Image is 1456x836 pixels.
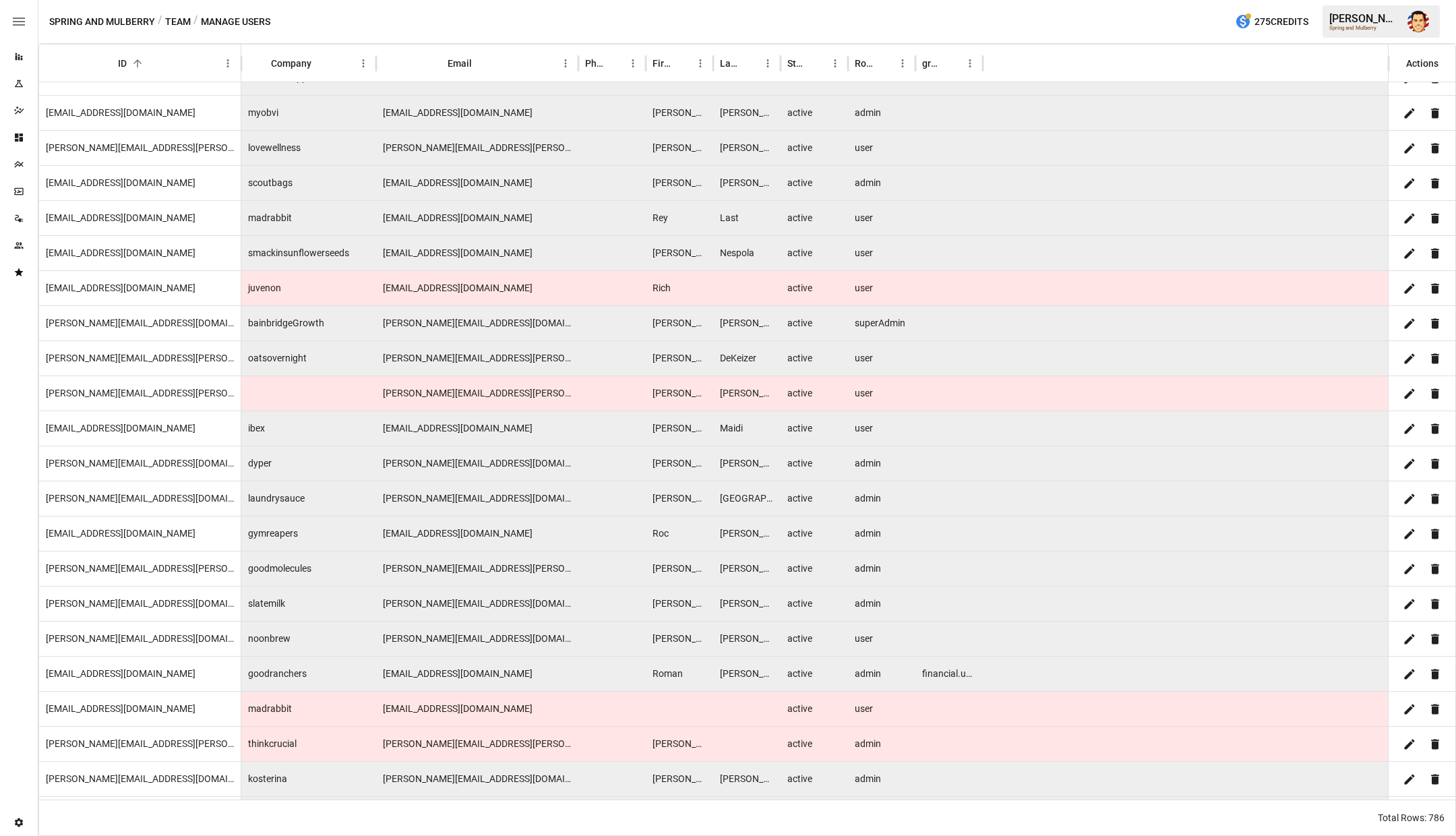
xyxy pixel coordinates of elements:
div: ronak [646,621,713,656]
div: laundrysauce [241,481,376,516]
div: roc@gymreapers.com [39,516,241,551]
button: Sort [672,54,691,73]
div: admin [848,516,915,551]
div: active [781,656,848,691]
div: madrabbit [241,200,376,235]
div: rich@juvenon.com [376,270,578,305]
div: de Keizer [713,376,781,411]
button: Edit [1399,419,1420,439]
button: Edit [1399,594,1420,614]
div: Last Name [720,58,738,69]
div: goodmolecules [241,551,376,586]
button: Delete [1425,278,1445,299]
div: juvenon [241,270,376,305]
div: user [848,691,915,726]
div: active [781,411,848,446]
div: admin [848,481,915,516]
div: / [193,13,198,30]
button: Sort [739,54,758,73]
div: myobvi [241,95,376,130]
div: lovewellness [241,130,376,165]
div: ; [38,44,1456,836]
div: madrabbit [241,691,376,726]
div: robert@laundrysauce.com [376,481,578,516]
button: Delete [1425,173,1445,193]
div: Robert [646,481,713,516]
button: Edit [1399,138,1420,158]
button: Delete [1425,349,1445,369]
div: Romero [713,656,781,691]
div: Lunny [713,446,781,481]
div: active [781,796,848,831]
button: Edit [1399,173,1420,193]
div: Melwani [713,95,781,130]
div: Rick [646,376,713,411]
div: richard@bainbridgegrowth.com [376,305,578,340]
button: Sort [128,54,147,73]
div: Johnson [713,165,781,200]
div: admin [848,446,915,481]
button: Sort [313,54,332,73]
div: richard@bainbridgegrowth.com [39,305,241,340]
div: user [848,270,915,305]
button: Edit [1399,454,1420,474]
div: financial.users [915,656,983,691]
div: rick.dekeizer@oatsovernight131.onmicrosoft.com [39,376,241,411]
div: russell@paleblue.nyc [39,761,241,796]
button: groups column menu [961,54,979,73]
button: Sort [807,54,826,73]
div: active [781,165,848,200]
div: active [781,376,848,411]
div: admin [848,761,915,796]
div: ronak@noonbrew.co [376,621,578,656]
div: Rivera [713,551,781,586]
div: admin [848,656,915,691]
div: Ravi [646,95,713,130]
div: active [781,726,848,761]
div: rromero@goodranchers.com [376,656,578,691]
div: Lloyd [713,130,781,165]
div: active [781,586,848,621]
div: user [848,130,915,165]
div: rebeccaj@scoutbags.com [39,165,241,200]
div: Robert [646,446,713,481]
div: active [781,481,848,516]
div: ronak@noonbrew.co [39,621,241,656]
div: rrouse12@gmail.com [376,691,578,726]
button: Delete [1425,769,1445,789]
div: First Name [653,58,671,69]
button: Edit [1399,559,1420,579]
button: Edit [1399,664,1420,684]
button: Delete [1425,419,1445,439]
div: oatsovernight [241,340,376,376]
div: user [848,235,915,270]
div: ravi@myobvi.com [39,95,241,130]
button: Delete [1425,594,1445,614]
div: ron@slatemilk.com [39,586,241,621]
div: kosterina [241,761,376,796]
div: Rebecca [646,411,713,446]
button: Edit [1399,734,1420,754]
div: roc@gymreapers.com [376,516,578,551]
div: Richard [646,235,713,270]
div: ron.rivera@beautylish.com [376,551,578,586]
div: / [158,13,162,30]
button: Company column menu [354,54,373,73]
div: rey@madrabbit.com [376,200,578,235]
div: rromero@goodranchers.com [39,656,241,691]
button: Spring and Mulberry [49,13,155,30]
button: Delete [1425,454,1445,474]
button: Edit [1399,629,1420,649]
div: Roman [646,656,713,691]
div: scoutbags [241,165,376,200]
div: active [781,235,848,270]
button: Delete [1425,524,1445,544]
button: Delete [1425,103,1445,123]
div: rm@flourfund.com [39,411,241,446]
div: [PERSON_NAME] [1329,12,1399,25]
div: rick.dekeizer@oatsovernight.com [39,340,241,376]
button: Sort [473,54,492,73]
button: Last Name column menu [758,54,777,73]
div: Ron [646,551,713,586]
div: dyper [241,446,376,481]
